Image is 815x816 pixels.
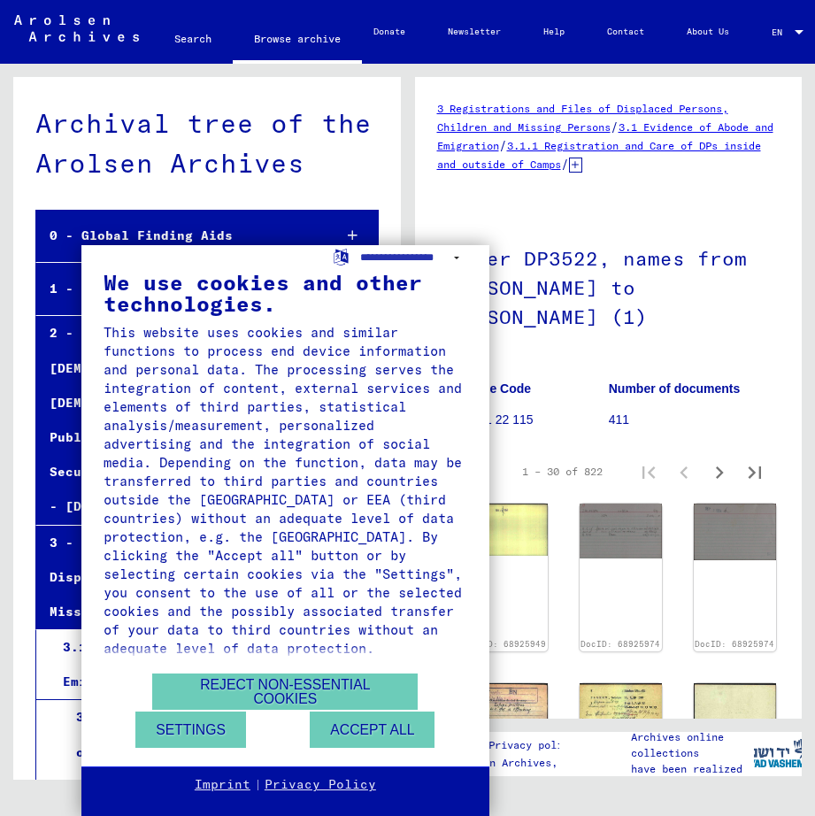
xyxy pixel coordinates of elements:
[195,776,250,794] a: Imprint
[135,712,246,748] button: Settings
[104,272,467,314] div: We use cookies and other technologies.
[152,674,418,710] button: Reject non-essential cookies
[104,323,467,658] div: This website uses cookies and similar functions to process end device information and personal da...
[310,712,434,748] button: Accept all
[265,776,376,794] a: Privacy Policy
